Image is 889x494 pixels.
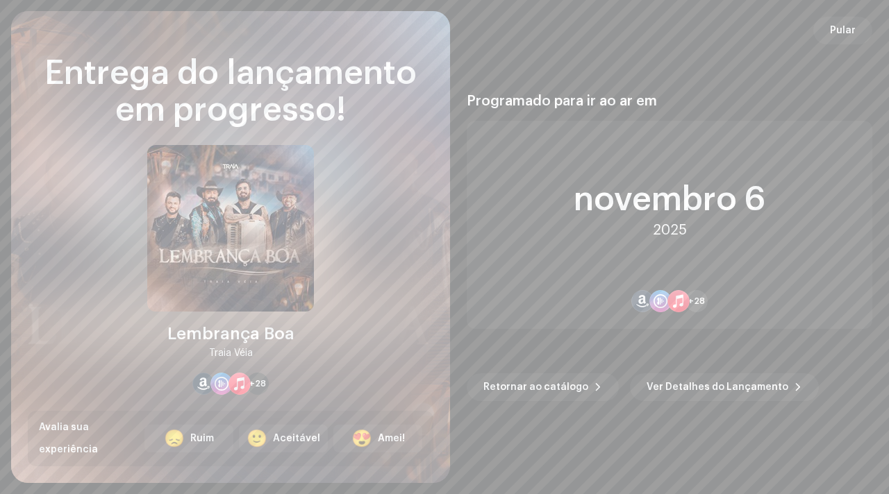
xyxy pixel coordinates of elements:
[378,432,405,446] div: Amei!
[39,423,98,454] span: Avalia sua experiência
[630,373,819,401] button: Ver Detalhes do Lançamento
[351,430,372,447] div: 😍
[647,373,788,401] span: Ver Detalhes do Lançamento
[574,183,765,216] div: novembro 6
[813,17,872,44] button: Pular
[167,323,294,345] div: Lembrança Boa
[830,17,856,44] span: Pular
[249,378,266,389] span: +28
[467,93,872,110] div: Programado para ir ao ar em
[467,373,619,401] button: Retornar ao catálogo
[28,56,433,129] div: Entrega do lançamento em progresso!
[190,432,214,446] div: Ruim
[164,430,185,447] div: 😞
[247,430,267,447] div: 🙂
[483,373,588,401] span: Retornar ao catálogo
[273,432,320,446] div: Aceitável
[653,222,687,239] div: 2025
[147,145,314,312] img: f11044bd-a641-49eb-8c51-12bebc6eba12
[209,345,253,361] div: Traia Véia
[688,296,705,307] span: +28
